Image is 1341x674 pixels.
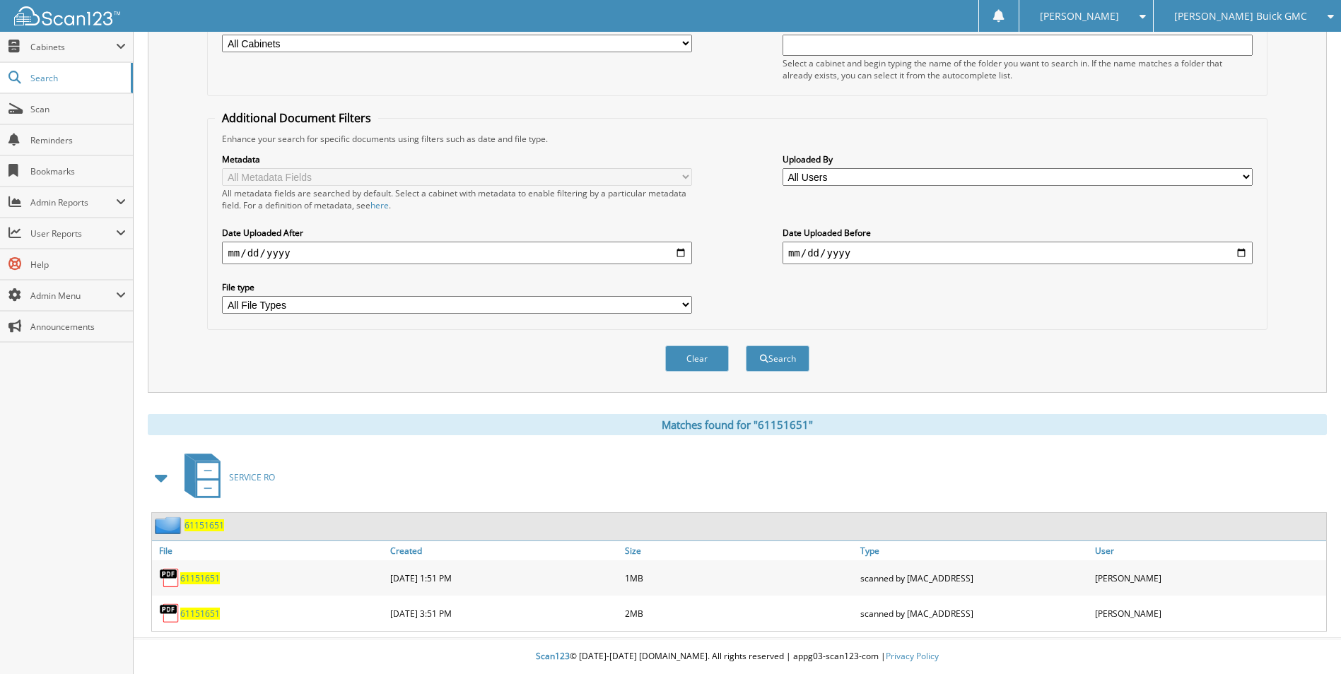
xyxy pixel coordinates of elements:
[1040,12,1119,20] span: [PERSON_NAME]
[30,259,126,271] span: Help
[665,345,729,372] button: Clear
[387,564,621,592] div: [DATE] 1:51 PM
[783,227,1253,239] label: Date Uploaded Before
[886,650,939,662] a: Privacy Policy
[746,345,809,372] button: Search
[134,639,1341,674] div: © [DATE]-[DATE] [DOMAIN_NAME]. All rights reserved | appg03-scan123-com |
[185,519,224,531] a: 61151651
[30,196,116,208] span: Admin Reports
[1091,564,1326,592] div: [PERSON_NAME]
[621,564,856,592] div: 1MB
[152,541,387,560] a: File
[621,599,856,627] div: 2MB
[621,541,856,560] a: Size
[180,572,220,584] a: 61151651
[370,199,389,211] a: here
[159,567,180,589] img: PDF.png
[1270,606,1341,674] iframe: Chat Widget
[857,541,1091,560] a: Type
[536,650,570,662] span: Scan123
[1174,12,1307,20] span: [PERSON_NAME] Buick GMC
[857,564,1091,592] div: scanned by [MAC_ADDRESS]
[30,72,124,84] span: Search
[30,41,116,53] span: Cabinets
[155,516,185,534] img: folder2.png
[215,133,1259,145] div: Enhance your search for specific documents using filters such as date and file type.
[783,242,1253,264] input: end
[215,110,378,126] legend: Additional Document Filters
[159,603,180,624] img: PDF.png
[30,165,126,177] span: Bookmarks
[1091,599,1326,627] div: [PERSON_NAME]
[222,281,692,293] label: File type
[30,227,116,240] span: User Reports
[176,449,275,505] a: SERVICE RO
[229,471,275,483] span: SERVICE RO
[30,103,126,115] span: Scan
[1091,541,1326,560] a: User
[387,599,621,627] div: [DATE] 3:51 PM
[387,541,621,560] a: Created
[222,242,692,264] input: start
[180,608,220,620] a: 61151651
[30,134,126,146] span: Reminders
[30,321,126,333] span: Announcements
[222,187,692,211] div: All metadata fields are searched by default. Select a cabinet with metadata to enable filtering b...
[222,153,692,165] label: Metadata
[30,290,116,302] span: Admin Menu
[14,6,120,25] img: scan123-logo-white.svg
[148,414,1327,435] div: Matches found for "61151651"
[857,599,1091,627] div: scanned by [MAC_ADDRESS]
[783,153,1253,165] label: Uploaded By
[783,57,1253,81] div: Select a cabinet and begin typing the name of the folder you want to search in. If the name match...
[222,227,692,239] label: Date Uploaded After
